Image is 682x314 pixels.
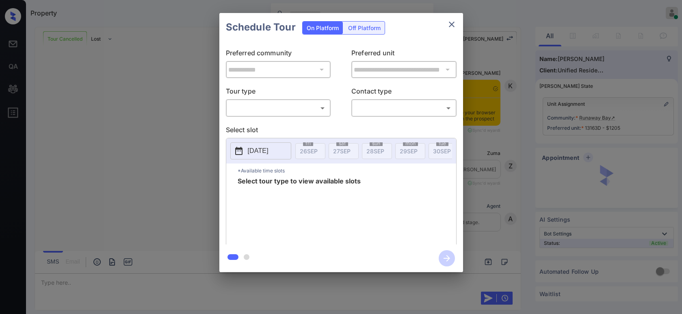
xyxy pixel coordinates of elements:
p: Preferred unit [351,48,457,61]
div: On Platform [303,22,343,34]
p: Tour type [226,86,331,99]
span: Select tour type to view available slots [238,178,361,243]
h2: Schedule Tour [219,13,302,41]
button: [DATE] [230,142,291,159]
p: [DATE] [248,146,268,156]
p: Preferred community [226,48,331,61]
p: Select slot [226,125,457,138]
div: Off Platform [344,22,385,34]
p: *Available time slots [238,164,456,178]
button: close [444,16,460,33]
p: Contact type [351,86,457,99]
